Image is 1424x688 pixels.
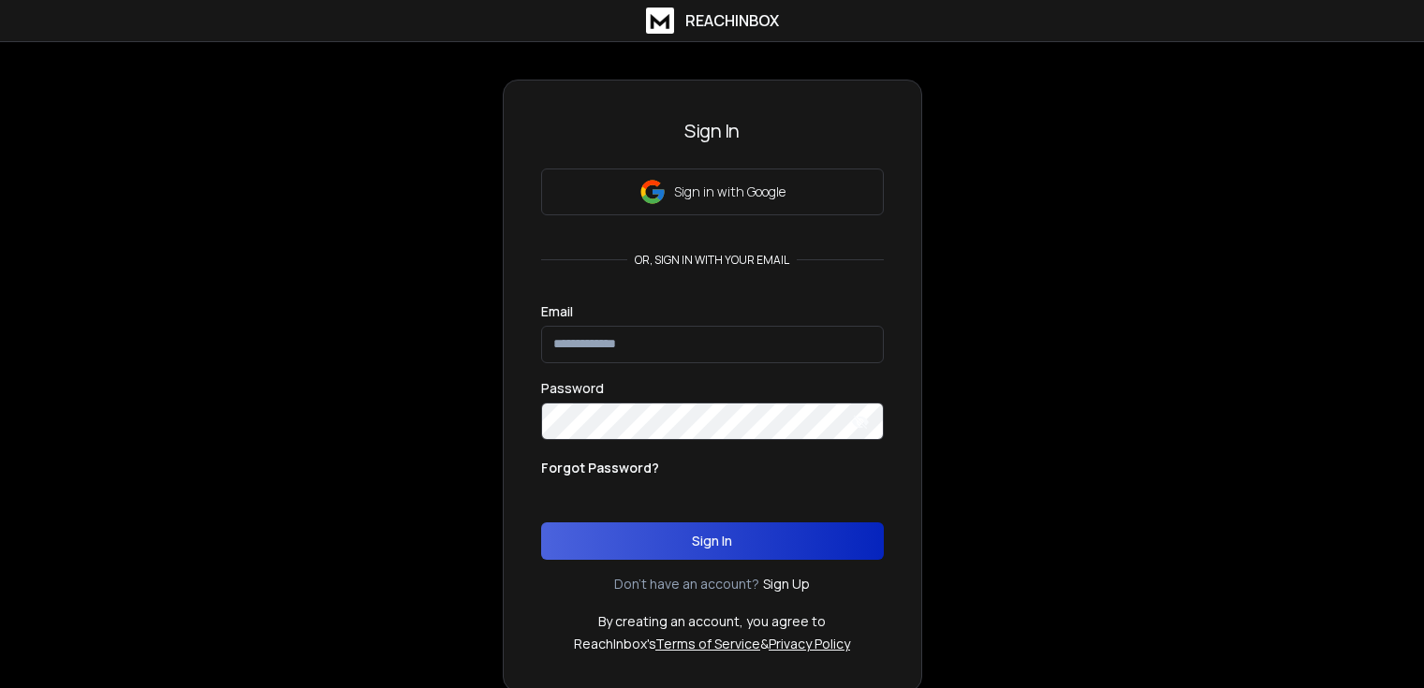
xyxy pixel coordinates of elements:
[646,7,674,34] img: logo
[655,635,760,652] a: Terms of Service
[541,168,884,215] button: Sign in with Google
[541,305,573,318] label: Email
[763,575,810,593] a: Sign Up
[541,118,884,144] h3: Sign In
[541,382,604,395] label: Password
[685,9,779,32] h1: ReachInbox
[627,253,797,268] p: or, sign in with your email
[769,635,850,652] a: Privacy Policy
[541,459,659,477] p: Forgot Password?
[541,522,884,560] button: Sign In
[674,183,785,201] p: Sign in with Google
[646,7,779,34] a: ReachInbox
[598,612,826,631] p: By creating an account, you agree to
[614,575,759,593] p: Don't have an account?
[574,635,850,653] p: ReachInbox's &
